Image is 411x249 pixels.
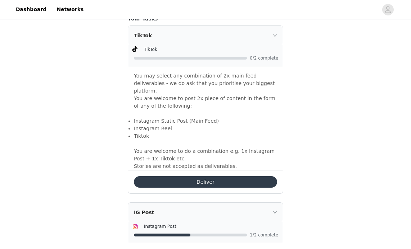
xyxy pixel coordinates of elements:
div: icon: rightTikTok [128,26,283,45]
li: Instagram Static Post (Main Feed) [134,117,277,125]
button: Deliver [134,176,277,188]
img: Instagram Icon [132,224,138,230]
span: 0/2 complete [250,56,279,60]
li: Instagram Reel [134,125,277,132]
a: Dashboard [12,1,51,18]
li: Tiktok [134,132,277,140]
span: Instagram Post [144,224,176,229]
p: You are welcome to do a combination e.g. 1x Instagram Post + 1x Tiktok etc. Stories are not accep... [134,140,277,170]
div: icon: rightIG Post [128,203,283,222]
div: avatar [384,4,391,15]
p: You may select any combination of 2x main feed deliverables - we do ask that you prioritise your ... [134,72,277,117]
span: TikTok [144,47,157,52]
span: 1/2 complete [250,233,279,237]
a: Networks [52,1,88,18]
i: icon: right [273,210,277,215]
i: icon: right [273,33,277,38]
